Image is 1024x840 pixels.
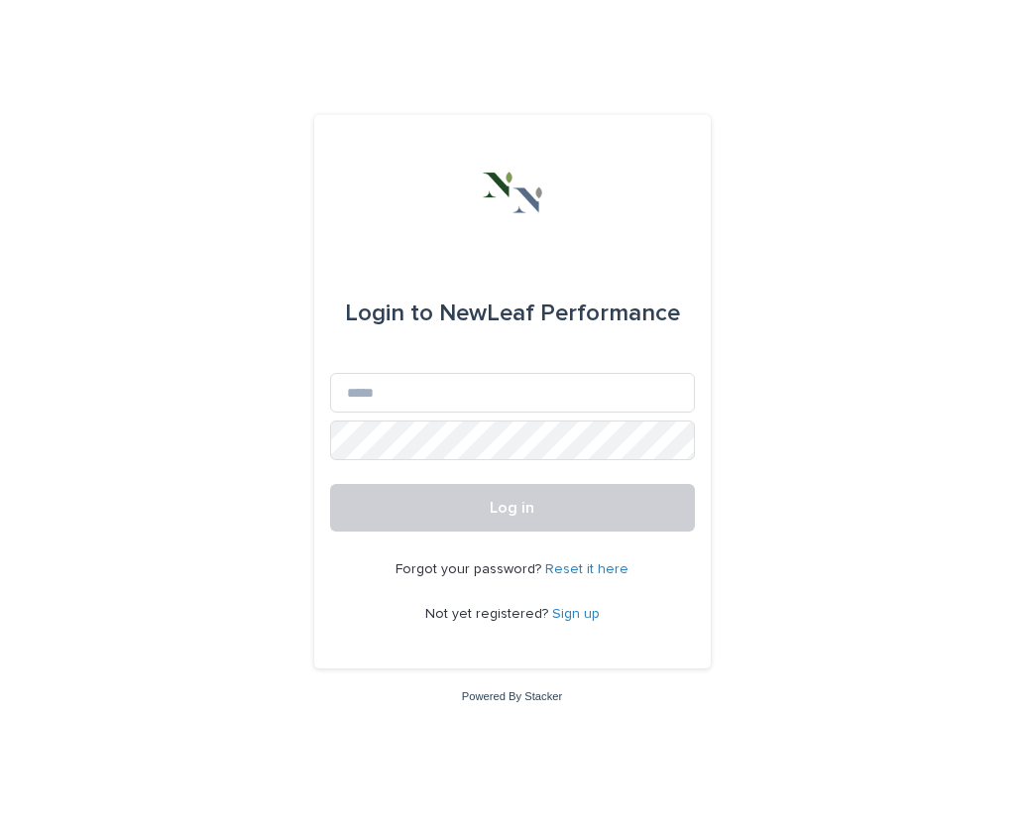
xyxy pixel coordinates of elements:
[425,607,552,621] span: Not yet registered?
[552,607,600,621] a: Sign up
[345,286,680,341] div: NewLeaf Performance
[483,163,542,222] img: 3bAFpBnQQY6ys9Fa9hsD
[345,301,433,325] span: Login to
[490,500,534,516] span: Log in
[545,562,628,576] a: Reset it here
[330,484,695,532] button: Log in
[396,562,545,576] span: Forgot your password?
[462,690,562,702] a: Powered By Stacker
